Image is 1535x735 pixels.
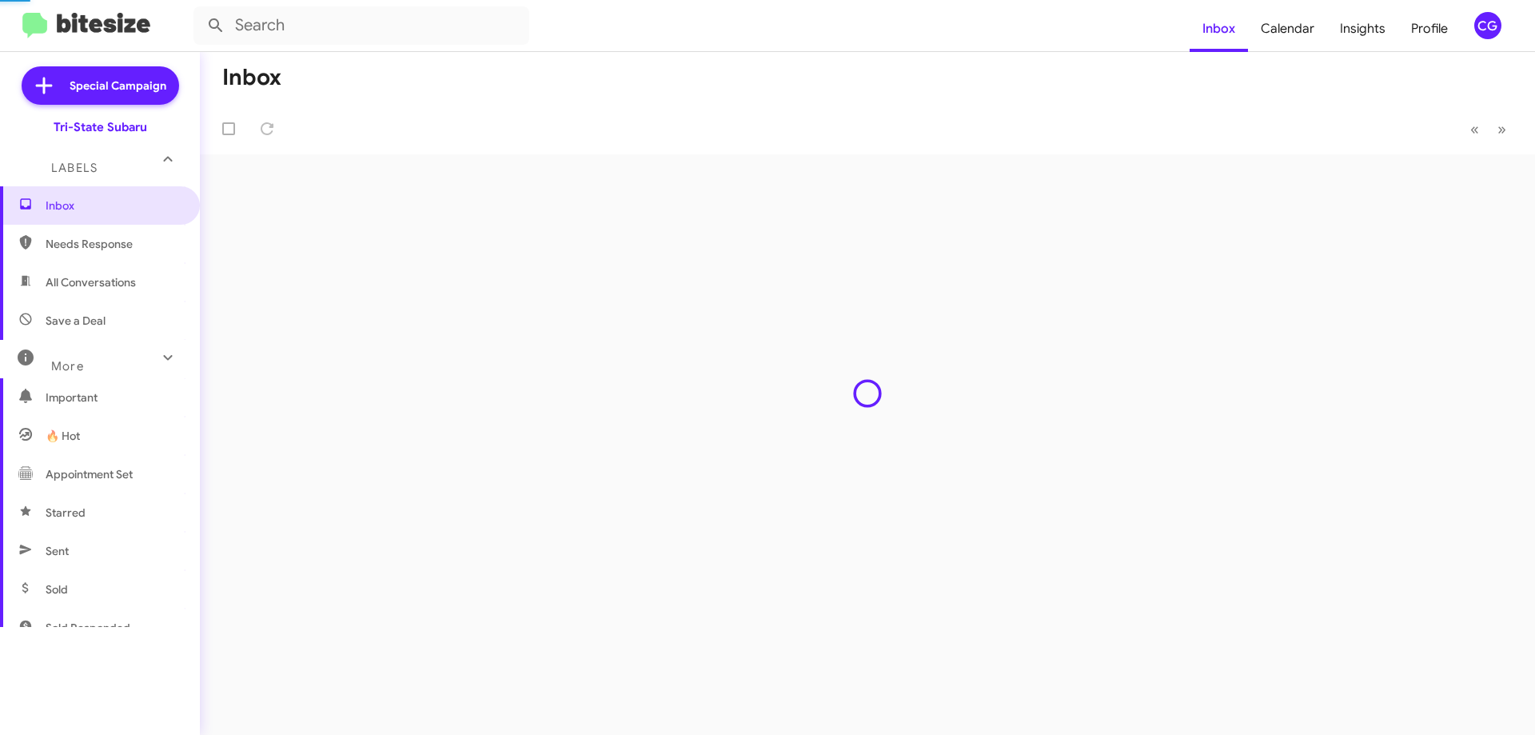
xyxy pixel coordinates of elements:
[46,236,181,252] span: Needs Response
[46,543,69,559] span: Sent
[46,466,133,482] span: Appointment Set
[1497,119,1506,139] span: »
[70,78,166,94] span: Special Campaign
[46,428,80,444] span: 🔥 Hot
[222,65,281,90] h1: Inbox
[193,6,529,45] input: Search
[1488,113,1516,146] button: Next
[22,66,179,105] a: Special Campaign
[51,161,98,175] span: Labels
[46,581,68,597] span: Sold
[1461,12,1517,39] button: CG
[1461,113,1489,146] button: Previous
[1398,6,1461,52] a: Profile
[46,505,86,521] span: Starred
[1327,6,1398,52] a: Insights
[46,313,106,329] span: Save a Deal
[46,620,130,636] span: Sold Responded
[1470,119,1479,139] span: «
[46,389,181,405] span: Important
[46,198,181,214] span: Inbox
[46,274,136,290] span: All Conversations
[1190,6,1248,52] a: Inbox
[54,119,147,135] div: Tri-State Subaru
[51,359,84,373] span: More
[1461,113,1516,146] nav: Page navigation example
[1248,6,1327,52] a: Calendar
[1474,12,1501,39] div: CG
